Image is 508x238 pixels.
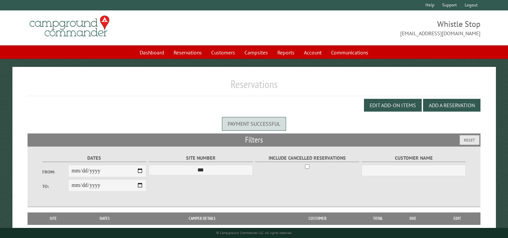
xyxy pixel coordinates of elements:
[391,212,434,225] th: Due
[28,133,480,146] h2: Filters
[222,117,286,130] div: Payment successful
[255,154,360,162] label: Include Cancelled Reservations
[170,46,206,59] a: Reservations
[31,212,76,225] th: Site
[42,169,68,175] label: From:
[423,99,480,112] button: Add a Reservation
[254,18,481,37] span: Whistle Stop [EMAIL_ADDRESS][DOMAIN_NAME]
[207,46,239,59] a: Customers
[149,154,253,162] label: Site Number
[327,46,372,59] a: Communications
[134,212,270,225] th: Camper Details
[42,154,147,162] label: Dates
[240,46,272,59] a: Campsites
[362,154,466,162] label: Customer Name
[300,46,326,59] a: Account
[365,212,391,225] th: Total
[273,46,298,59] a: Reports
[270,212,365,225] th: Customer
[76,212,134,225] th: Dates
[216,231,292,235] small: © Campground Commander LLC. All rights reserved.
[28,78,480,96] h1: Reservations
[434,212,480,225] th: Edit
[42,183,68,190] label: To:
[136,46,168,59] a: Dashboard
[28,13,111,39] img: Campground Commander
[460,135,479,145] button: Reset
[364,99,422,112] button: Edit Add-on Items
